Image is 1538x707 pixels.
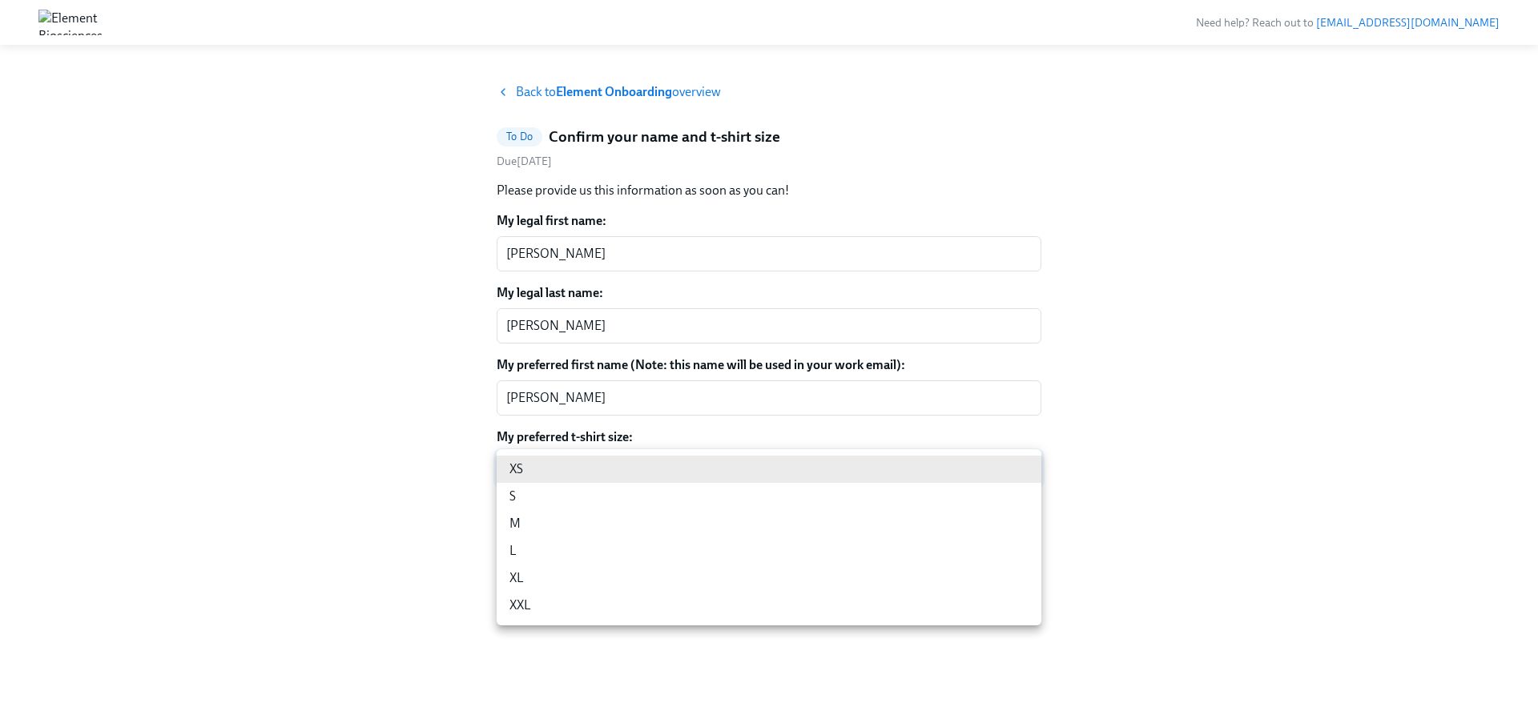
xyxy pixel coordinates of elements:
li: M [497,510,1041,537]
li: XXL [497,592,1041,619]
li: XL [497,564,1041,592]
li: XS [497,456,1041,483]
li: L [497,537,1041,564]
li: S [497,483,1041,510]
